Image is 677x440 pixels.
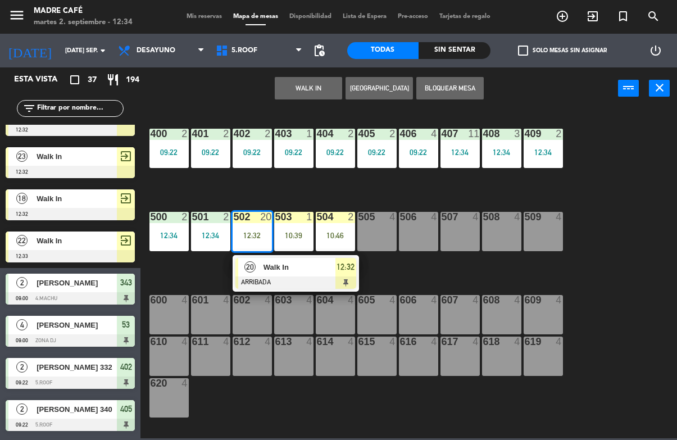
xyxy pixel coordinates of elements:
div: 11 [468,129,479,139]
div: 4 [223,337,230,347]
span: Walk In [263,261,335,273]
div: 4 [389,295,396,305]
span: 53 [122,318,130,332]
div: 09:22 [149,148,189,156]
div: 10:39 [274,232,313,239]
span: exit_to_app [119,234,133,247]
div: 4 [181,295,188,305]
div: 4 [389,212,396,222]
div: 09:22 [274,148,313,156]
div: 4 [472,212,479,222]
div: 501 [192,212,193,222]
i: arrow_drop_down [96,44,110,57]
span: Reserva especial [608,7,638,26]
span: 2 [16,277,28,288]
span: exit_to_app [119,192,133,205]
i: turned_in_not [616,10,630,23]
div: 4 [514,295,521,305]
div: Todas [347,42,419,59]
div: 09:22 [316,148,355,156]
div: 12:34 [149,232,189,239]
div: 3 [514,129,521,139]
button: menu [8,7,25,28]
div: 4 [265,337,271,347]
span: 343 [120,276,132,289]
span: Tarjetas de regalo [434,13,496,20]
label: Solo mesas sin asignar [518,46,607,56]
span: 5.Roof [231,47,257,55]
span: [PERSON_NAME] 340 [37,403,117,415]
span: 12:32 [337,260,355,274]
div: 607 [442,295,442,305]
span: Walk In [37,193,117,205]
span: Desayuno [137,47,175,55]
i: filter_list [22,102,36,115]
span: 2 [16,403,28,415]
div: 503 [275,212,276,222]
button: [GEOGRAPHIC_DATA] [346,77,413,99]
div: 4 [181,378,188,388]
i: power_input [622,81,635,94]
div: 09:22 [233,148,272,156]
div: 12:34 [440,148,480,156]
span: 18 [16,193,28,204]
i: menu [8,7,25,24]
span: 37 [88,74,97,87]
div: 611 [192,337,193,347]
div: 1 [306,212,313,222]
span: Pre-acceso [392,13,434,20]
div: 12:34 [482,148,521,156]
div: 1 [306,129,313,139]
div: 4 [514,337,521,347]
div: 4 [472,337,479,347]
div: 09:22 [357,148,397,156]
button: close [649,80,670,97]
div: 4 [431,212,438,222]
div: 618 [483,337,484,347]
div: Madre Café [34,6,133,17]
div: 4 [348,295,355,305]
div: 4 [431,129,438,139]
div: 4 [431,295,438,305]
div: 4 [306,295,313,305]
div: 2 [223,212,230,222]
i: power_settings_new [649,44,662,57]
i: add_circle_outline [556,10,569,23]
span: 4 [16,319,28,330]
div: 2 [556,129,562,139]
i: exit_to_app [586,10,599,23]
span: RESERVAR MESA [547,7,578,26]
div: 09:22 [191,148,230,156]
div: 401 [192,129,193,139]
input: Filtrar por nombre... [36,102,123,115]
div: 2 [181,212,188,222]
div: 12:34 [524,148,563,156]
div: 405 [358,129,359,139]
div: 4 [472,295,479,305]
span: Lista de Espera [337,13,392,20]
button: Bloquear Mesa [416,77,484,99]
div: 12:32 [233,232,272,239]
div: 4 [514,212,521,222]
div: 4 [306,337,313,347]
span: pending_actions [312,44,326,57]
div: 407 [442,129,442,139]
div: 12:34 [191,232,230,239]
div: Esta vista [6,73,81,87]
span: [PERSON_NAME] 332 [37,361,117,373]
span: WALK IN [578,7,608,26]
i: close [653,81,666,94]
i: crop_square [68,73,81,87]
